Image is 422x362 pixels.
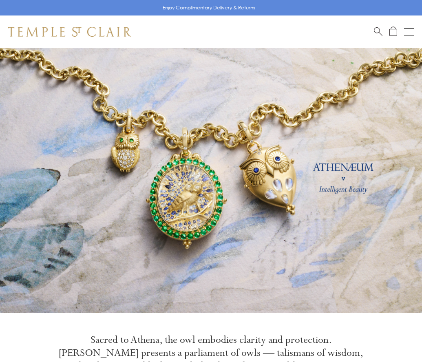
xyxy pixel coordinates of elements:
a: Open Shopping Bag [389,26,397,37]
img: Temple St. Clair [8,27,131,37]
a: Search [374,26,382,37]
button: Open navigation [404,27,414,37]
p: Enjoy Complimentary Delivery & Returns [163,4,255,12]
